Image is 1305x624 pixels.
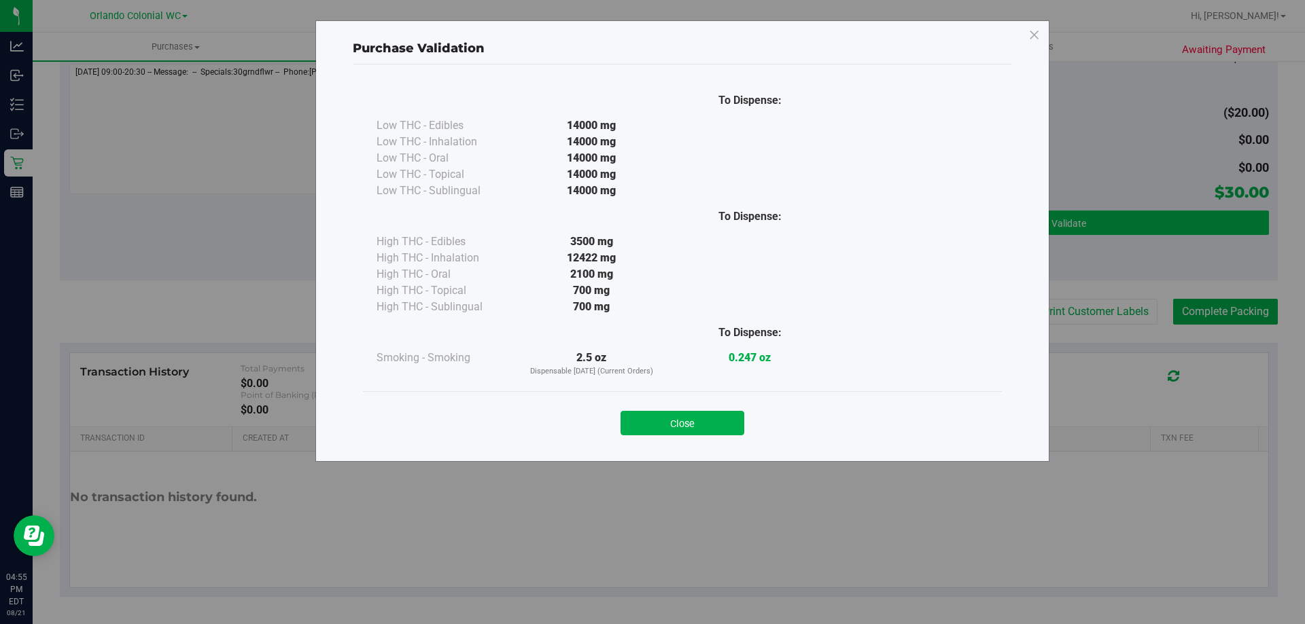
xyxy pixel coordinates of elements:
[512,117,671,134] div: 14000 mg
[512,250,671,266] div: 12422 mg
[671,208,829,225] div: To Dispense:
[377,183,512,199] div: Low THC - Sublingual
[512,266,671,282] div: 2100 mg
[14,515,54,556] iframe: Resource center
[377,299,512,315] div: High THC - Sublingual
[377,266,512,282] div: High THC - Oral
[512,166,671,183] div: 14000 mg
[377,234,512,250] div: High THC - Edibles
[377,166,512,183] div: Low THC - Topical
[377,350,512,366] div: Smoking - Smoking
[621,411,744,435] button: Close
[512,350,671,378] div: 2.5 oz
[512,150,671,166] div: 14000 mg
[377,250,512,266] div: High THC - Inhalation
[671,92,829,109] div: To Dispense:
[512,134,671,150] div: 14000 mg
[377,134,512,150] div: Low THC - Inhalation
[512,183,671,199] div: 14000 mg
[377,150,512,166] div: Low THC - Oral
[353,41,485,56] span: Purchase Validation
[512,282,671,299] div: 700 mg
[729,351,771,364] strong: 0.247 oz
[512,234,671,250] div: 3500 mg
[377,282,512,299] div: High THC - Topical
[512,366,671,378] p: Dispensable [DATE] (Current Orders)
[377,117,512,134] div: Low THC - Edibles
[512,299,671,315] div: 700 mg
[671,325,829,341] div: To Dispense:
